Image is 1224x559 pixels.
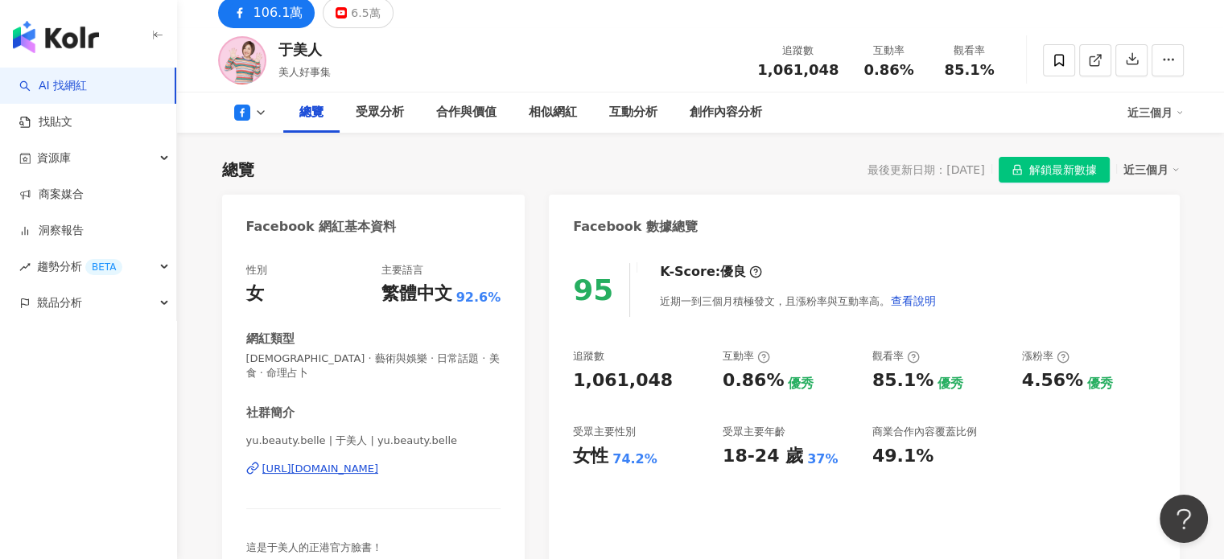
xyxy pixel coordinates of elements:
div: 合作與價值 [436,103,497,122]
div: 6.5萬 [351,2,380,24]
span: 這是于美人的正港官方臉書！ [246,541,382,553]
span: 85.1% [944,62,994,78]
div: 總覽 [222,158,254,181]
a: 找貼文 [19,114,72,130]
div: 追蹤數 [757,43,839,59]
div: [URL][DOMAIN_NAME] [262,462,379,476]
div: 互動率 [723,349,770,364]
span: 趨勢分析 [37,249,122,285]
span: 競品分析 [37,285,82,321]
div: 互動率 [859,43,920,59]
div: 0.86% [723,368,784,393]
button: 查看說明 [890,285,937,317]
div: 互動分析 [609,103,657,122]
div: 社群簡介 [246,405,295,421]
span: 0.86% [863,62,913,78]
img: logo [13,21,99,53]
div: 受眾分析 [356,103,404,122]
div: 74.2% [612,450,657,468]
div: 1,061,048 [573,368,673,393]
div: 女性 [573,444,608,469]
div: 49.1% [872,444,933,469]
div: 106.1萬 [253,2,303,24]
div: 37% [807,450,838,468]
a: 商案媒合 [19,187,84,203]
div: 優秀 [1087,375,1113,393]
div: Facebook 數據總覽 [573,218,698,236]
iframe: Help Scout Beacon - Open [1160,495,1208,543]
button: 解鎖最新數據 [999,157,1110,183]
div: 創作內容分析 [690,103,762,122]
div: 優秀 [938,375,963,393]
span: 查看說明 [891,294,936,307]
div: 18-24 歲 [723,444,803,469]
div: 近期一到三個月積極發文，且漲粉率與互動率高。 [660,285,937,317]
div: 85.1% [872,368,933,393]
div: BETA [85,259,122,275]
a: [URL][DOMAIN_NAME] [246,462,501,476]
span: 1,061,048 [757,61,839,78]
div: 性別 [246,263,267,277]
div: 受眾主要年齡 [723,425,785,439]
a: 洞察報告 [19,223,84,239]
div: 繁體中文 [381,282,452,306]
div: 商業合作內容覆蓋比例 [872,425,977,439]
div: 近三個月 [1123,159,1180,180]
img: KOL Avatar [218,36,266,84]
div: 優秀 [788,375,814,393]
div: 最後更新日期：[DATE] [868,163,984,176]
div: Facebook 網紅基本資料 [246,218,397,236]
div: 4.56% [1022,368,1083,393]
div: 受眾主要性別 [573,425,636,439]
span: 資源庫 [37,140,71,176]
div: 漲粉率 [1022,349,1069,364]
div: 相似網紅 [529,103,577,122]
span: 解鎖最新數據 [1029,158,1097,183]
span: 美人好事集 [278,66,331,78]
div: K-Score : [660,263,762,281]
div: 網紅類型 [246,331,295,347]
div: 優良 [720,263,746,281]
div: 近三個月 [1127,100,1184,125]
span: [DEMOGRAPHIC_DATA] · 藝術與娛樂 · 日常話題 · 美食 · 命理占卜 [246,351,501,380]
div: 女 [246,282,264,306]
span: 92.6% [456,289,501,306]
span: lock [1012,164,1023,175]
div: 主要語言 [381,263,423,277]
span: rise [19,261,31,273]
div: 總覽 [299,103,324,122]
div: 觀看率 [939,43,1000,59]
div: 于美人 [278,39,331,60]
div: 追蹤數 [573,349,604,364]
div: 95 [573,273,613,306]
a: searchAI 找網紅 [19,78,87,94]
div: 觀看率 [872,349,920,364]
span: yu.beauty.belle | 于美人 | yu.beauty.belle [246,434,501,448]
